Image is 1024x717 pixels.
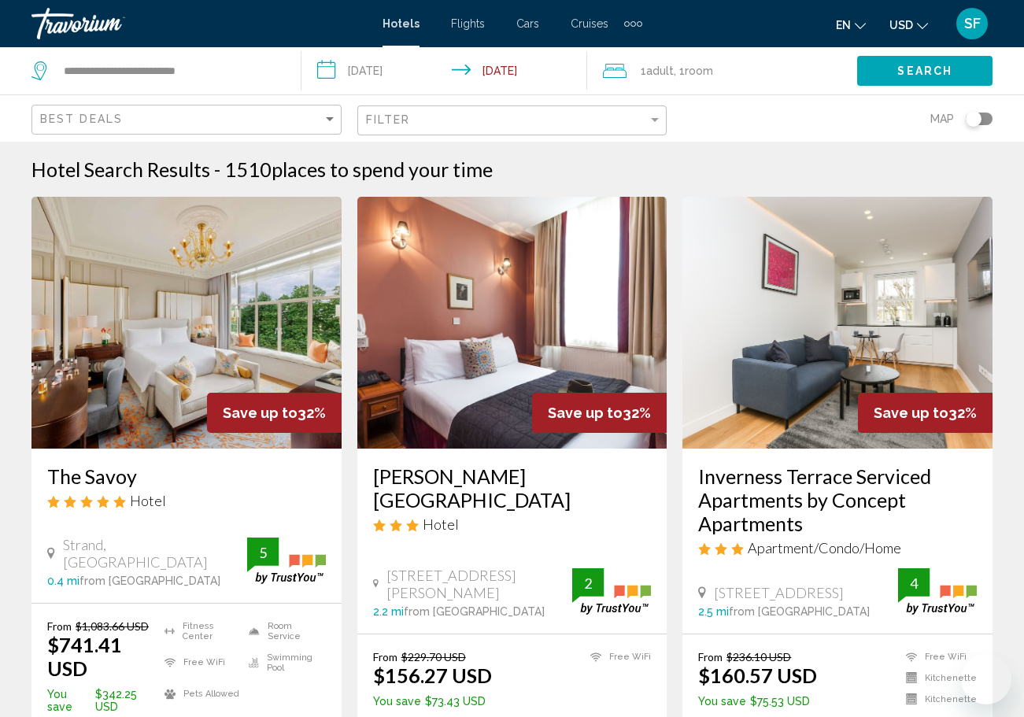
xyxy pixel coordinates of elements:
[373,516,652,533] div: 3 star Hotel
[47,492,326,509] div: 5 star Hotel
[247,538,326,584] img: trustyou-badge.svg
[682,197,993,449] img: Hotel image
[31,8,367,39] a: Travorium
[373,650,397,663] span: From
[698,650,723,663] span: From
[857,56,993,85] button: Search
[729,605,870,618] span: from [GEOGRAPHIC_DATA]
[641,60,674,82] span: 1
[961,654,1011,704] iframe: Кнопка запуска окна обмена сообщениями
[532,393,667,433] div: 32%
[898,574,930,593] div: 4
[404,605,545,618] span: from [GEOGRAPHIC_DATA]
[47,619,72,633] span: From
[954,112,993,126] button: Toggle map
[698,539,977,556] div: 3 star Apartment
[130,492,166,509] span: Hotel
[31,157,210,181] h1: Hotel Search Results
[889,19,913,31] span: USD
[373,605,404,618] span: 2.2 mi
[726,650,791,663] del: $236.10 USD
[373,695,421,708] span: You save
[31,197,342,449] img: Hotel image
[930,108,954,130] span: Map
[685,65,713,77] span: Room
[698,695,817,708] p: $75.53 USD
[76,619,149,633] del: $1,083.66 USD
[898,693,977,706] li: Kitchenette
[898,650,977,663] li: Free WiFi
[898,568,977,615] img: trustyou-badge.svg
[40,113,337,127] mat-select: Sort by
[587,47,857,94] button: Travelers: 1 adult, 0 children
[646,65,674,77] span: Adult
[674,60,713,82] span: , 1
[897,65,952,78] span: Search
[223,405,298,421] span: Save up to
[516,17,539,30] a: Cars
[366,113,411,126] span: Filter
[47,575,79,587] span: 0.4 mi
[241,619,325,643] li: Room Service
[952,7,993,40] button: User Menu
[373,695,492,708] p: $73.43 USD
[247,543,279,562] div: 5
[386,567,572,601] span: [STREET_ADDRESS][PERSON_NAME]
[698,695,746,708] span: You save
[698,663,817,687] ins: $160.57 USD
[207,393,342,433] div: 32%
[889,13,928,36] button: Change currency
[224,157,493,181] h2: 1510
[548,405,623,421] span: Save up to
[157,682,241,706] li: Pets Allowed
[40,113,123,125] span: Best Deals
[357,197,667,449] img: Hotel image
[301,47,587,94] button: Check-in date: Sep 3, 2025 Check-out date: Sep 4, 2025
[572,574,604,593] div: 2
[898,671,977,685] li: Kitchenette
[272,157,493,181] span: places to spend your time
[874,405,948,421] span: Save up to
[79,575,220,587] span: from [GEOGRAPHIC_DATA]
[241,651,325,674] li: Swimming Pool
[401,650,466,663] del: $229.70 USD
[157,651,241,674] li: Free WiFi
[47,688,157,713] p: $342.25 USD
[698,464,977,535] a: Inverness Terrace Serviced Apartments by Concept Apartments
[571,17,608,30] a: Cruises
[214,157,220,181] span: -
[357,105,667,137] button: Filter
[714,584,844,601] span: [STREET_ADDRESS]
[373,464,652,512] a: [PERSON_NAME][GEOGRAPHIC_DATA]
[373,663,492,687] ins: $156.27 USD
[582,650,651,663] li: Free WiFi
[836,13,866,36] button: Change language
[47,633,122,680] ins: $741.41 USD
[748,539,901,556] span: Apartment/Condo/Home
[423,516,459,533] span: Hotel
[836,19,851,31] span: en
[451,17,485,30] a: Flights
[47,464,326,488] a: The Savoy
[698,605,729,618] span: 2.5 mi
[63,536,247,571] span: Strand, [GEOGRAPHIC_DATA]
[624,11,642,36] button: Extra navigation items
[572,568,651,615] img: trustyou-badge.svg
[964,16,981,31] span: SF
[383,17,420,30] a: Hotels
[858,393,993,433] div: 32%
[47,688,91,713] span: You save
[157,619,241,643] li: Fitness Center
